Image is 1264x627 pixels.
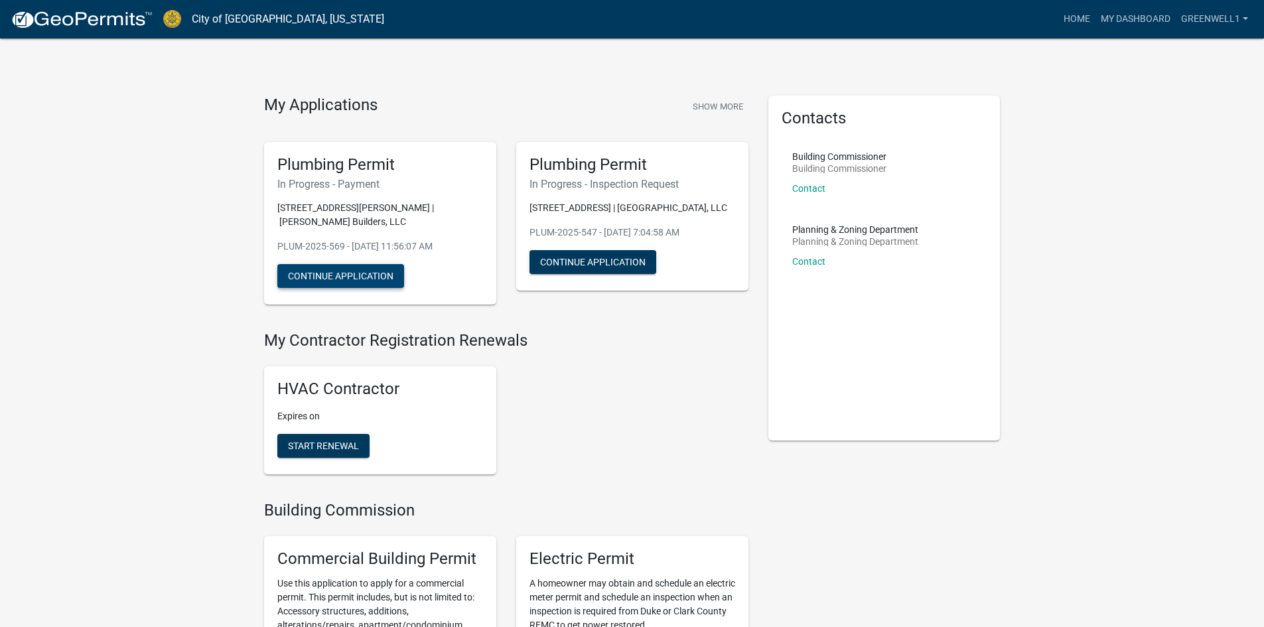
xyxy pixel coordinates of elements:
[192,8,384,31] a: City of [GEOGRAPHIC_DATA], [US_STATE]
[277,155,483,174] h5: Plumbing Permit
[277,380,483,399] h5: HVAC Contractor
[277,409,483,423] p: Expires on
[529,155,735,174] h5: Plumbing Permit
[529,178,735,190] h6: In Progress - Inspection Request
[288,441,359,451] span: Start Renewal
[163,10,181,28] img: City of Jeffersonville, Indiana
[792,164,886,173] p: Building Commissioner
[792,183,825,194] a: Contact
[277,240,483,253] p: PLUM-2025-569 - [DATE] 11:56:07 AM
[264,96,378,115] h4: My Applications
[277,178,483,190] h6: In Progress - Payment
[277,201,483,229] p: [STREET_ADDRESS][PERSON_NAME] | [PERSON_NAME] Builders, LLC
[277,264,404,288] button: Continue Application
[792,152,886,161] p: Building Commissioner
[782,109,987,128] h5: Contacts
[264,331,748,485] wm-registration-list-section: My Contractor Registration Renewals
[792,256,825,267] a: Contact
[529,226,735,240] p: PLUM-2025-547 - [DATE] 7:04:58 AM
[1176,7,1253,32] a: Greenwell1
[277,434,370,458] button: Start Renewal
[529,549,735,569] h5: Electric Permit
[264,501,748,520] h4: Building Commission
[529,250,656,274] button: Continue Application
[1058,7,1095,32] a: Home
[1095,7,1176,32] a: My Dashboard
[264,331,748,350] h4: My Contractor Registration Renewals
[529,201,735,215] p: [STREET_ADDRESS] | [GEOGRAPHIC_DATA], LLC
[277,549,483,569] h5: Commercial Building Permit
[687,96,748,117] button: Show More
[792,225,918,234] p: Planning & Zoning Department
[792,237,918,246] p: Planning & Zoning Department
